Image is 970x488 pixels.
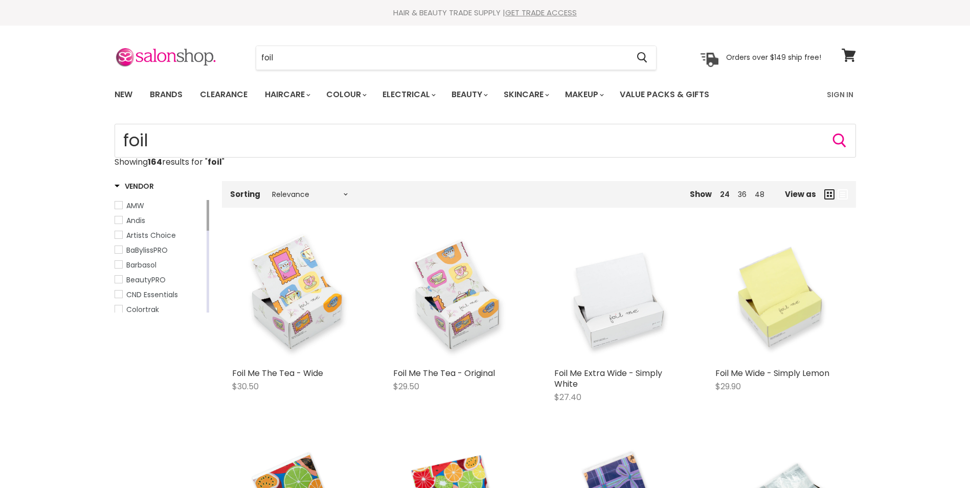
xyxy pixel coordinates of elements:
p: Orders over $149 ship free! [726,53,821,62]
a: Beauty [444,84,494,105]
a: Foil Me Wide - Simply Lemon [715,367,829,379]
a: Andis [115,215,205,226]
a: 36 [738,189,747,199]
a: Clearance [192,84,255,105]
a: Foil Me The Tea - Original [393,367,495,379]
a: Colour [319,84,373,105]
input: Search [115,124,856,158]
span: Colortrak [126,304,159,315]
span: $29.90 [715,381,741,392]
a: New [107,84,140,105]
a: Electrical [375,84,442,105]
a: 48 [755,189,764,199]
p: Showing results for " " [115,158,856,167]
a: BeautyPRO [115,274,205,285]
span: $29.50 [393,381,419,392]
span: $27.40 [554,391,581,403]
a: BaBylissPRO [115,245,205,256]
a: Value Packs & Gifts [612,84,717,105]
form: Product [115,124,856,158]
img: Foil Me Wide - Simply Lemon [715,232,846,363]
span: Barbasol [126,260,156,270]
a: Artists Choice [115,230,205,241]
button: Search [629,46,656,70]
img: Foil Me The Tea - Wide [232,232,363,363]
a: Barbasol [115,259,205,271]
h3: Vendor [115,181,154,191]
a: GET TRADE ACCESS [505,7,577,18]
a: Skincare [496,84,555,105]
a: 24 [720,189,730,199]
img: Foil Me The Tea - Original [393,232,524,363]
ul: Main menu [107,80,769,109]
nav: Main [102,80,869,109]
a: Haircare [257,84,317,105]
a: CND Essentials [115,289,205,300]
a: Foil Me The Tea - Wide [232,367,323,379]
a: Foil Me Extra Wide - Simply White [554,367,662,390]
a: Makeup [557,84,610,105]
span: $30.50 [232,381,259,392]
span: View as [785,190,816,198]
input: Search [256,46,629,70]
span: AMW [126,201,144,211]
div: HAIR & BEAUTY TRADE SUPPLY | [102,8,869,18]
strong: 164 [148,156,162,168]
span: BaBylissPRO [126,245,168,255]
a: Brands [142,84,190,105]
button: Search [831,132,848,149]
span: Andis [126,215,145,226]
span: Show [690,189,712,199]
form: Product [256,46,657,70]
strong: foil [208,156,222,168]
span: CND Essentials [126,290,178,300]
img: Foil Me Extra Wide - Simply White [554,232,685,363]
span: Artists Choice [126,230,176,240]
label: Sorting [230,190,260,198]
a: Sign In [821,84,860,105]
span: BeautyPRO [126,275,166,285]
a: AMW [115,200,205,211]
a: Colortrak [115,304,205,315]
